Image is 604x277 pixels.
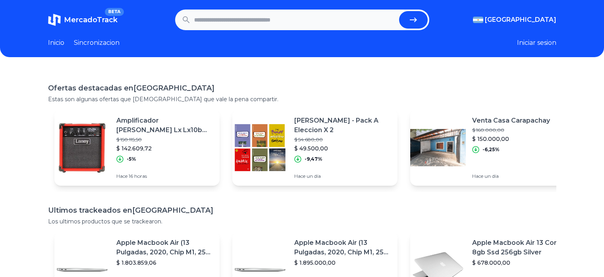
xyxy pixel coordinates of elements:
[294,173,391,179] p: Hace un día
[473,17,483,23] img: Argentina
[472,238,569,257] p: Apple Macbook Air 13 Core I5 8gb Ssd 256gb Silver
[48,38,64,48] a: Inicio
[473,15,556,25] button: [GEOGRAPHIC_DATA]
[127,156,136,162] p: -5%
[48,83,556,94] h1: Ofertas destacadas en [GEOGRAPHIC_DATA]
[232,110,398,186] a: Featured image[PERSON_NAME] - Pack A Eleccion X 2$ 54.680,00$ 49.500,00-9,47%Hace un día
[294,116,391,135] p: [PERSON_NAME] - Pack A Eleccion X 2
[472,173,550,179] p: Hace un día
[116,137,213,143] p: $ 150.115,50
[472,259,569,267] p: $ 678.000,00
[410,120,466,175] img: Featured image
[116,144,213,152] p: $ 142.609,72
[116,238,213,257] p: Apple Macbook Air (13 Pulgadas, 2020, Chip M1, 256 Gb De Ssd, 8 Gb De Ram) - Plata
[116,173,213,179] p: Hace 16 horas
[64,15,118,24] span: MercadoTrack
[48,95,556,103] p: Estas son algunas ofertas que [DEMOGRAPHIC_DATA] que vale la pena compartir.
[294,238,391,257] p: Apple Macbook Air (13 Pulgadas, 2020, Chip M1, 256 Gb De Ssd, 8 Gb De Ram) - Plata
[105,8,124,16] span: BETA
[54,110,220,186] a: Featured imageAmplificador [PERSON_NAME] Lx Lx10b Transistor Para Bajo De 10w Color Rojo 220v - 2...
[294,144,391,152] p: $ 49.500,00
[294,137,391,143] p: $ 54.680,00
[116,116,213,135] p: Amplificador [PERSON_NAME] Lx Lx10b Transistor Para Bajo De 10w Color Rojo 220v - 240v
[232,120,288,175] img: Featured image
[472,127,550,133] p: $ 160.000,00
[472,116,550,125] p: Venta Casa Carapachay
[305,156,322,162] p: -9,47%
[48,205,556,216] h1: Ultimos trackeados en [GEOGRAPHIC_DATA]
[48,13,118,26] a: MercadoTrackBETA
[48,217,556,225] p: Los ultimos productos que se trackearon.
[294,259,391,267] p: $ 1.895.000,00
[410,110,575,186] a: Featured imageVenta Casa Carapachay$ 160.000,00$ 150.000,00-6,25%Hace un día
[517,38,556,48] button: Iniciar sesion
[74,38,120,48] a: Sincronizacion
[472,135,550,143] p: $ 150.000,00
[48,13,61,26] img: MercadoTrack
[482,146,500,153] p: -6,25%
[54,120,110,175] img: Featured image
[116,259,213,267] p: $ 1.803.859,06
[485,15,556,25] span: [GEOGRAPHIC_DATA]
